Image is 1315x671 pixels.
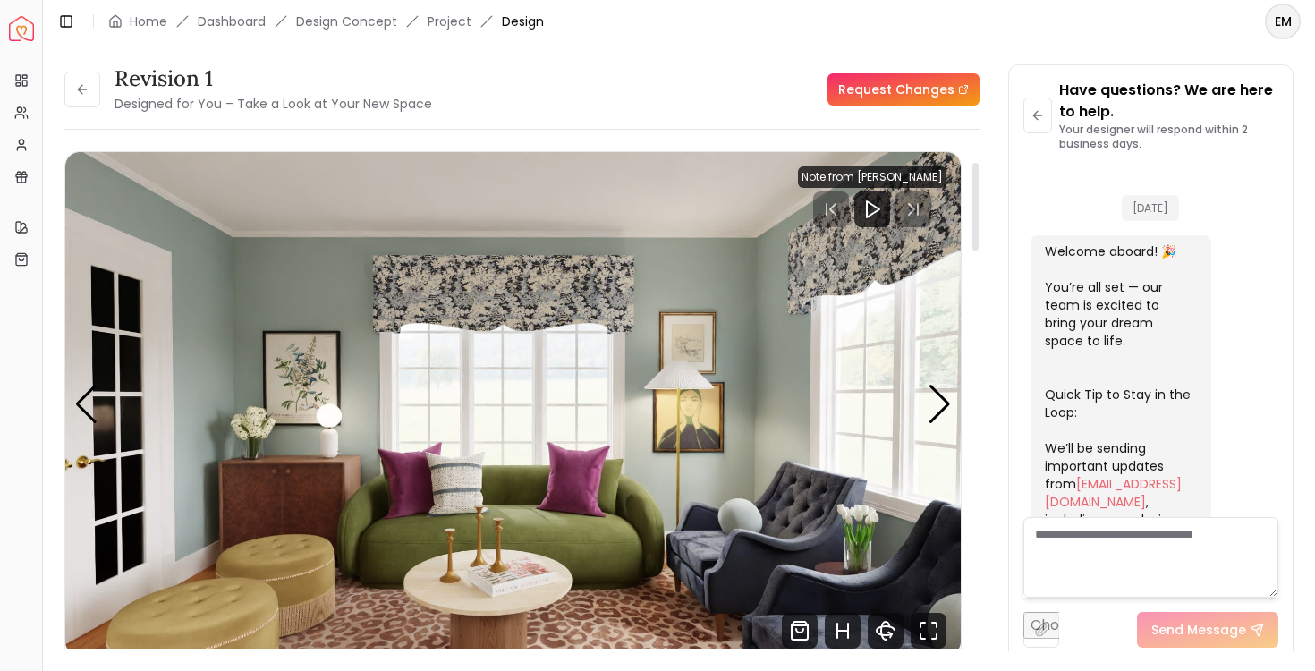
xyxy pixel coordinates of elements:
svg: Play [861,199,883,220]
svg: Fullscreen [911,613,946,649]
a: Spacejoy [9,16,34,41]
a: Home [130,13,167,30]
nav: breadcrumb [108,13,544,30]
span: Design [502,13,544,30]
div: 4 / 6 [65,152,961,656]
button: EM [1265,4,1301,39]
h3: Revision 1 [115,64,432,93]
div: Note from [PERSON_NAME] [798,166,946,188]
div: Carousel [65,152,961,656]
div: Previous slide [74,385,98,424]
a: Project [428,13,471,30]
li: Design Concept [296,13,397,30]
span: EM [1267,5,1299,38]
svg: Shop Products from this design [782,613,818,649]
svg: 360 View [868,613,904,649]
img: Design Render 4 [65,152,961,656]
img: Spacejoy Logo [9,16,34,41]
p: Have questions? We are here to help. [1059,80,1278,123]
a: Request Changes [827,73,980,106]
span: [DATE] [1122,195,1179,221]
div: Next slide [928,385,952,424]
p: Your designer will respond within 2 business days. [1059,123,1278,151]
a: Dashboard [198,13,266,30]
small: Designed for You – Take a Look at Your New Space [115,95,432,113]
svg: Hotspots Toggle [825,613,861,649]
a: [EMAIL_ADDRESS][DOMAIN_NAME] [1045,475,1182,511]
